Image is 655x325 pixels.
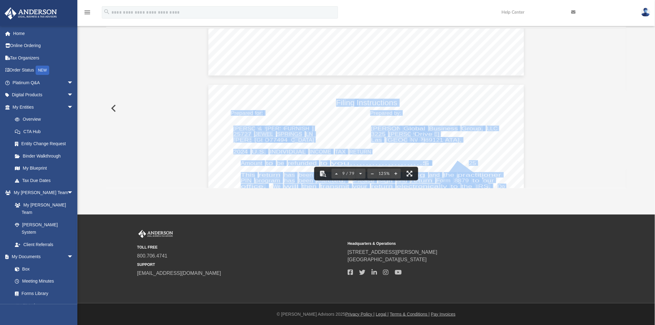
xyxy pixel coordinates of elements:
[404,126,425,131] span: Global
[9,138,83,150] a: Entity Change Request
[429,172,440,177] span: and
[367,167,377,180] button: Zoom out
[371,126,427,131] span: [PERSON_NAME]
[403,167,416,180] button: Enter fullscreen
[84,12,91,16] a: menu
[270,137,288,142] span: 77494
[4,89,83,101] a: Digital Productsarrow_drop_down
[288,161,317,166] span: refunded
[317,178,346,183] span: elected.
[270,149,306,154] span: INDIVIDUAL
[9,125,83,138] a: CTA Hub
[469,161,476,166] span: 25
[137,230,174,238] img: Anderson Advisors Platinum Portal
[371,132,386,136] span: 3225
[241,178,252,183] span: PIN
[284,172,295,177] span: has
[266,126,314,131] span: [PERSON_NAME]
[9,300,80,312] a: Notarize
[348,241,554,246] small: Headquarters & Operations
[277,132,302,136] span: SPRINGS
[376,312,389,317] a: Legal |
[377,172,391,176] div: Current zoom level
[4,64,83,77] a: Order StatusNEW
[498,184,505,189] span: Do
[397,178,407,183] span: and
[255,110,263,116] span: for:
[4,251,80,263] a: My Documentsarrow_drop_down
[462,184,472,189] span: the
[266,161,273,166] span: to
[252,149,266,154] span: U.S.
[341,172,356,176] span: 9 / 79
[233,137,291,142] span: [PERSON_NAME],
[255,137,314,142] span: [GEOGRAPHIC_DATA]
[302,184,317,189] span: then
[348,249,437,255] a: [STREET_ADDRESS][PERSON_NAME]
[277,161,284,166] span: be
[390,312,430,317] a: Terms & Conditions |
[233,126,283,131] span: [PERSON_NAME]
[386,137,462,142] span: [GEOGRAPHIC_DATA],
[259,126,262,131] span: &
[391,167,401,180] button: Zoom in
[349,149,371,154] span: RETURN
[348,257,427,262] a: [GEOGRAPHIC_DATA][US_STATE]
[137,262,343,267] small: SUPPORT
[284,184,299,189] span: will
[284,126,310,131] span: FURNISH
[299,172,313,177] span: been
[67,101,80,114] span: arrow_drop_down
[137,245,343,250] small: TOLL FREE
[429,126,458,131] span: Business
[9,150,83,162] a: Binder Walkthrough
[356,167,366,180] button: Next page
[335,149,346,154] span: TAX
[641,8,650,17] img: User Pic
[371,137,382,142] span: Las
[106,28,626,188] div: File preview
[9,263,76,275] a: Box
[389,132,439,136] span: [PERSON_NAME]
[462,126,483,131] span: Group,
[233,132,252,136] span: 25727
[411,137,418,142] span: NV
[241,172,255,177] span: This
[394,110,401,116] span: by:
[273,184,280,189] span: We
[103,8,110,15] i: search
[476,184,491,189] span: IRS.
[320,161,327,166] span: to
[9,174,83,187] a: Tax Due Dates
[451,184,458,189] span: to
[255,178,280,183] span: program
[316,167,330,180] button: Toggle findbar
[331,161,429,166] span: you.......................$
[4,101,83,113] a: My Entitiesarrow_drop_down
[4,27,83,40] a: Home
[137,253,167,258] a: 800.706.4741
[36,66,49,75] div: NEW
[425,137,444,142] span: 89121
[9,162,80,175] a: My Blueprint
[411,178,432,183] span: return
[397,184,447,189] span: electronically
[371,184,393,189] span: return
[9,199,76,219] a: My [PERSON_NAME] Team
[414,132,433,136] span: Drive
[241,184,266,189] span: office.
[454,178,469,183] span: 8879
[84,9,91,16] i: menu
[487,126,498,131] span: LLC
[458,172,501,177] span: practitioner
[370,110,393,116] span: Prepared
[357,99,397,106] span: Instructions
[431,312,455,317] a: Pay Invoices
[9,287,76,300] a: Forms Library
[4,187,80,199] a: My [PERSON_NAME] Teamarrow_drop_down
[241,161,262,166] span: Amount
[67,187,80,199] span: arrow_drop_down
[299,178,313,183] span: been
[259,172,280,177] span: return
[4,52,83,64] a: Tax Organizers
